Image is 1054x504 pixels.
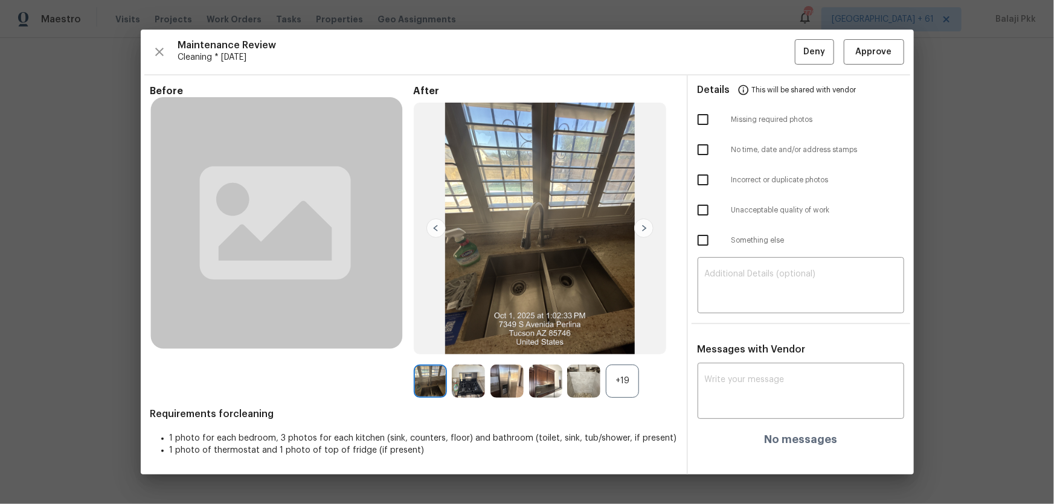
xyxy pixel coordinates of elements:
span: After [414,85,677,97]
span: Maintenance Review [178,39,795,51]
li: 1 photo for each bedroom, 3 photos for each kitchen (sink, counters, floor) and bathroom (toilet,... [170,432,677,444]
li: 1 photo of thermostat and 1 photo of top of fridge (if present) [170,444,677,456]
span: Details [698,75,730,104]
button: Deny [795,39,834,65]
span: No time, date and/or address stamps [731,145,904,155]
span: Missing required photos [731,115,904,125]
span: Deny [803,45,825,60]
img: right-chevron-button-url [634,219,654,238]
h4: No messages [764,433,837,445]
img: left-chevron-button-url [426,219,446,238]
span: Requirements for cleaning [150,408,677,420]
div: Something else [688,225,914,255]
div: No time, date and/or address stamps [688,135,914,165]
div: Missing required photos [688,104,914,135]
span: Unacceptable quality of work [731,205,904,215]
span: Messages with Vendor [698,345,806,354]
div: +19 [606,365,639,398]
span: Incorrect or duplicate photos [731,175,904,185]
button: Approve [844,39,904,65]
span: Before [150,85,414,97]
div: Unacceptable quality of work [688,195,914,225]
div: Incorrect or duplicate photos [688,165,914,195]
span: Something else [731,235,904,246]
span: This will be shared with vendor [752,75,856,104]
span: Approve [856,45,892,60]
span: Cleaning * [DATE] [178,51,795,63]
